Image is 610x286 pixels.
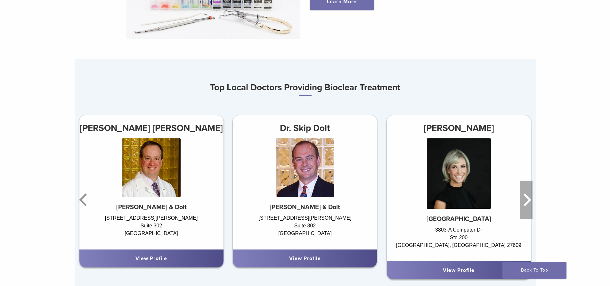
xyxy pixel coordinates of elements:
button: Next [520,181,533,219]
strong: [GEOGRAPHIC_DATA] [427,215,491,223]
strong: [PERSON_NAME] & Dolt [116,203,187,211]
a: Back To Top [502,262,566,279]
strong: [PERSON_NAME] & Dolt [270,203,340,211]
div: [STREET_ADDRESS][PERSON_NAME] Suite 302 [GEOGRAPHIC_DATA] [233,214,377,243]
div: [STREET_ADDRESS][PERSON_NAME] Suite 302 [GEOGRAPHIC_DATA] [79,214,224,243]
h3: Top Local Doctors Providing Bioclear Treatment [75,80,536,96]
a: View Profile [289,255,321,262]
button: Previous [78,181,91,219]
a: View Profile [135,255,167,262]
h3: [PERSON_NAME] [PERSON_NAME] [79,120,224,136]
h3: [PERSON_NAME] [387,120,531,136]
a: View Profile [443,267,475,274]
img: Dr. Anna Abernethy [427,138,491,209]
div: 3803-A Computer Dr Ste 200 [GEOGRAPHIC_DATA], [GEOGRAPHIC_DATA] 27609 [387,226,531,255]
img: Dr. Harris Siegel [122,138,181,197]
h3: Dr. Skip Dolt [233,120,377,136]
img: Dr. Skip Dolt [276,138,334,197]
